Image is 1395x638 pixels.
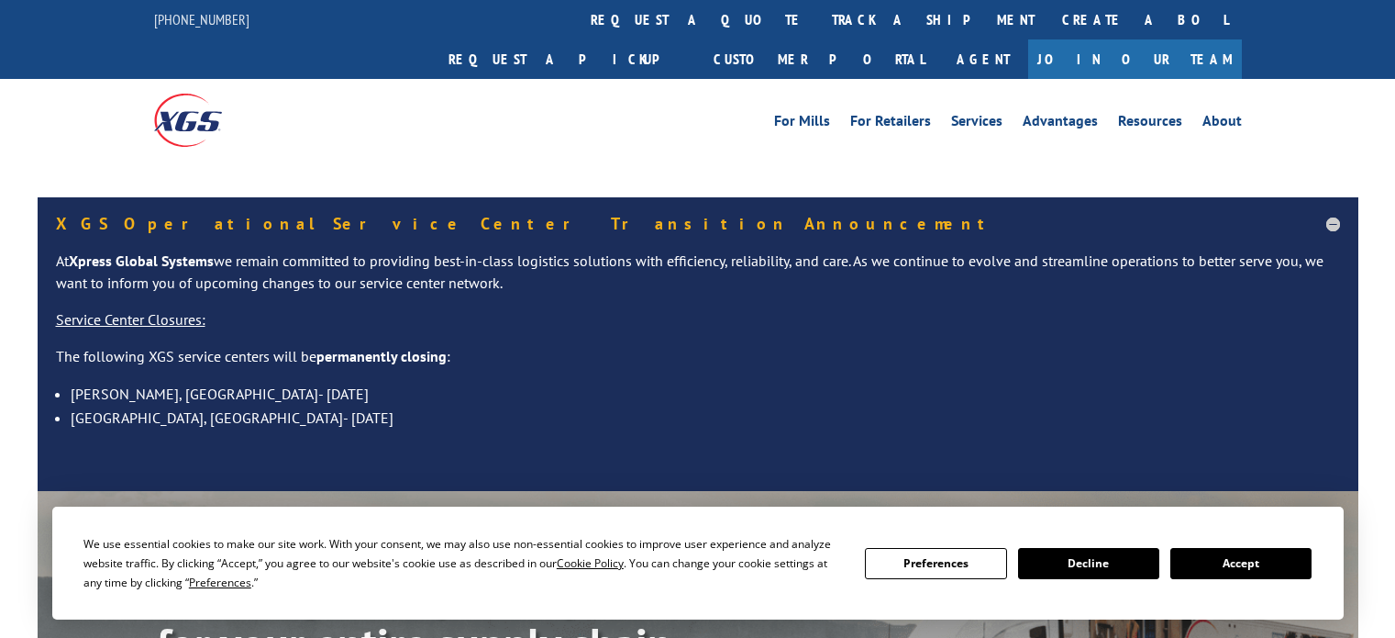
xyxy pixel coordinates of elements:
a: For Retailers [850,114,931,134]
a: Request a pickup [435,39,700,79]
p: The following XGS service centers will be : [56,346,1340,383]
a: For Mills [774,114,830,134]
a: Resources [1118,114,1182,134]
p: At we remain committed to providing best-in-class logistics solutions with efficiency, reliabilit... [56,251,1340,309]
li: [GEOGRAPHIC_DATA], [GEOGRAPHIC_DATA]- [DATE] [71,406,1340,430]
h5: XGS Operational Service Center Transition Announcement [56,216,1340,232]
a: Advantages [1023,114,1098,134]
a: Join Our Team [1028,39,1242,79]
a: About [1202,114,1242,134]
u: Service Center Closures: [56,310,205,329]
button: Accept [1170,548,1312,579]
span: Preferences [189,575,251,590]
span: Cookie Policy [557,555,624,571]
a: [PHONE_NUMBER] [154,10,249,28]
a: Customer Portal [700,39,938,79]
strong: permanently closing [316,347,447,365]
div: Cookie Consent Prompt [52,507,1344,620]
button: Preferences [865,548,1006,579]
button: Decline [1018,548,1159,579]
a: Services [951,114,1002,134]
li: [PERSON_NAME], [GEOGRAPHIC_DATA]- [DATE] [71,382,1340,406]
strong: Xpress Global Systems [69,252,214,270]
div: We use essential cookies to make our site work. With your consent, we may also use non-essential ... [83,534,843,592]
a: Agent [938,39,1028,79]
